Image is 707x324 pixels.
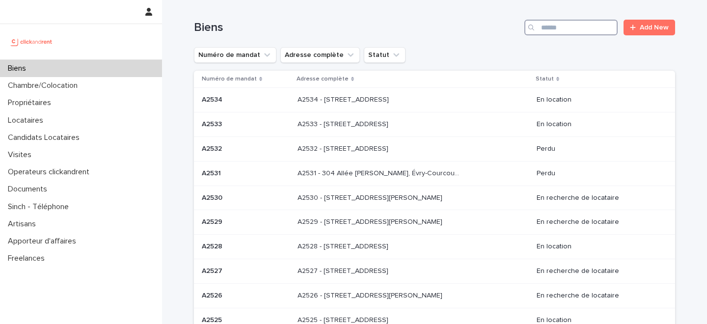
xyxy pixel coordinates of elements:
p: Biens [4,64,34,73]
p: A2529 - 14 rue Honoré de Balzac, Garges-lès-Gonesse 95140 [298,216,444,226]
p: En recherche de locataire [537,267,659,275]
p: Propriétaires [4,98,59,108]
a: Add New [624,20,675,35]
p: A2530 - [STREET_ADDRESS][PERSON_NAME] [298,192,444,202]
button: Statut [364,47,406,63]
p: A2533 - [STREET_ADDRESS] [298,118,390,129]
button: Adresse complète [280,47,360,63]
p: Perdu [537,169,659,178]
p: Sinch - Téléphone [4,202,77,212]
h1: Biens [194,21,520,35]
span: Add New [640,24,669,31]
p: Numéro de mandat [202,74,257,84]
p: En recherche de locataire [537,218,659,226]
p: A2531 [202,167,223,178]
tr: A2526A2526 A2526 - [STREET_ADDRESS][PERSON_NAME]A2526 - [STREET_ADDRESS][PERSON_NAME] En recherch... [194,283,675,308]
p: A2526 [202,290,224,300]
p: A2527 - [STREET_ADDRESS] [298,265,390,275]
p: Chambre/Colocation [4,81,85,90]
p: Locataires [4,116,51,125]
p: Operateurs clickandrent [4,167,97,177]
tr: A2528A2528 A2528 - [STREET_ADDRESS]A2528 - [STREET_ADDRESS] En location [194,235,675,259]
p: A2534 - 134 Cours Aquitaine, Boulogne-Billancourt 92100 [298,94,391,104]
p: A2528 - [STREET_ADDRESS] [298,241,390,251]
p: A2534 [202,94,224,104]
p: Artisans [4,219,44,229]
p: Documents [4,185,55,194]
img: UCB0brd3T0yccxBKYDjQ [8,32,55,52]
p: A2532 [202,143,224,153]
p: A2532 - [STREET_ADDRESS] [298,143,390,153]
p: Adresse complète [297,74,349,84]
tr: A2534A2534 A2534 - [STREET_ADDRESS]A2534 - [STREET_ADDRESS] En location [194,88,675,112]
p: En location [537,96,659,104]
tr: A2530A2530 A2530 - [STREET_ADDRESS][PERSON_NAME]A2530 - [STREET_ADDRESS][PERSON_NAME] En recherch... [194,186,675,210]
p: Perdu [537,145,659,153]
p: A2530 [202,192,224,202]
p: Candidats Locataires [4,133,87,142]
input: Search [524,20,618,35]
p: En recherche de locataire [537,194,659,202]
p: En location [537,120,659,129]
tr: A2532A2532 A2532 - [STREET_ADDRESS]A2532 - [STREET_ADDRESS] Perdu [194,136,675,161]
tr: A2527A2527 A2527 - [STREET_ADDRESS]A2527 - [STREET_ADDRESS] En recherche de locataire [194,259,675,283]
p: A2533 [202,118,224,129]
p: En recherche de locataire [537,292,659,300]
p: A2526 - [STREET_ADDRESS][PERSON_NAME] [298,290,444,300]
tr: A2533A2533 A2533 - [STREET_ADDRESS]A2533 - [STREET_ADDRESS] En location [194,112,675,137]
p: Freelances [4,254,53,263]
p: A2531 - 304 Allée Pablo Neruda, Évry-Courcouronnes 91000 [298,167,463,178]
p: Apporteur d'affaires [4,237,84,246]
tr: A2529A2529 A2529 - [STREET_ADDRESS][PERSON_NAME]A2529 - [STREET_ADDRESS][PERSON_NAME] En recherch... [194,210,675,235]
button: Numéro de mandat [194,47,276,63]
p: En location [537,243,659,251]
p: A2528 [202,241,224,251]
tr: A2531A2531 A2531 - 304 Allée [PERSON_NAME], Évry-Courcouronnes 91000A2531 - 304 Allée [PERSON_NAM... [194,161,675,186]
p: A2529 [202,216,224,226]
p: Statut [536,74,554,84]
p: Visites [4,150,39,160]
p: A2527 [202,265,224,275]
